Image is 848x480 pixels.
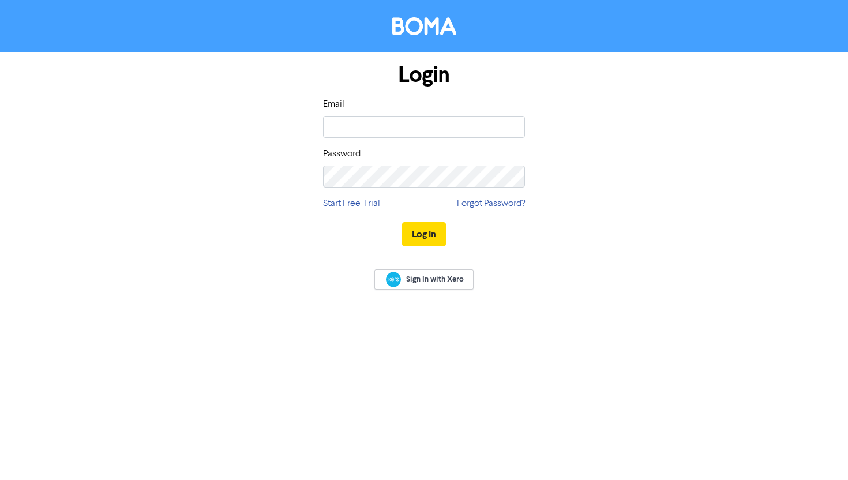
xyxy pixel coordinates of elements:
[323,197,380,211] a: Start Free Trial
[392,17,456,35] img: BOMA Logo
[323,97,344,111] label: Email
[323,147,361,161] label: Password
[374,269,474,290] a: Sign In with Xero
[402,222,446,246] button: Log In
[386,272,401,287] img: Xero logo
[323,62,525,88] h1: Login
[457,197,525,211] a: Forgot Password?
[406,274,464,284] span: Sign In with Xero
